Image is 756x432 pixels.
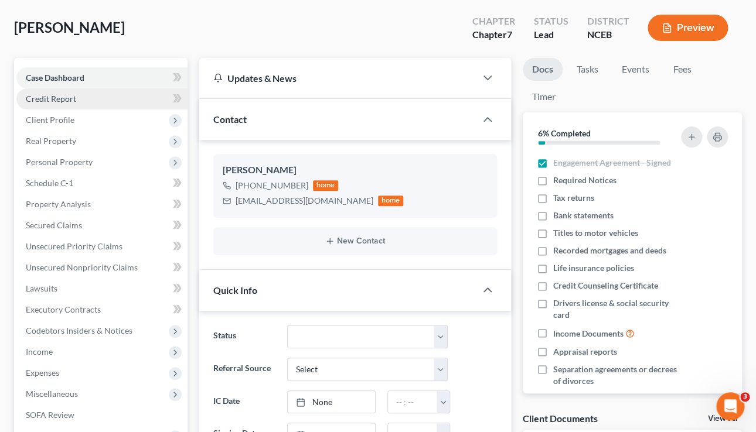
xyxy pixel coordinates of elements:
a: Timer [523,85,565,108]
span: Property Analysis [26,199,91,209]
span: Income [26,347,53,356]
span: Separation agreements or decrees of divorces [553,364,677,387]
div: Lead [533,28,568,42]
a: Secured Claims [16,215,188,236]
strong: 6% Completed [538,128,591,138]
a: Events [612,58,659,81]
a: Docs [523,58,563,81]
span: Engagement Agreement - Signed [553,157,671,169]
a: Credit Report [16,88,188,109]
a: Tasks [567,58,608,81]
iframe: Intercom live chat [716,392,744,420]
div: [EMAIL_ADDRESS][DOMAIN_NAME] [236,195,373,207]
div: Updates & News [213,72,462,84]
a: Property Analysis [16,194,188,215]
label: Referral Source [207,358,281,381]
button: New Contact [223,236,488,246]
span: Appraisal reports [553,346,617,358]
span: Schedule C-1 [26,178,73,188]
a: Unsecured Priority Claims [16,236,188,257]
div: District [587,15,629,28]
span: Bank statements [553,210,614,221]
label: IC Date [207,390,281,414]
span: Tax returns [553,192,594,204]
button: Preview [648,15,728,41]
span: Recorded mortgages and deeds [553,245,666,256]
span: Unsecured Priority Claims [26,241,122,251]
span: Secured Claims [26,220,82,230]
a: None [288,391,376,413]
a: Lawsuits [16,278,188,299]
span: Contact [213,114,247,125]
a: SOFA Review [16,404,188,426]
span: Required Notices [553,174,617,186]
span: [PERSON_NAME] [14,19,125,36]
div: NCEB [587,28,629,42]
span: Client Profile [26,115,74,125]
span: Codebtors Insiders & Notices [26,325,132,335]
span: Personal Property [26,157,93,167]
span: Executory Contracts [26,304,101,314]
div: home [313,180,339,191]
div: Chapter [472,15,515,28]
a: View All [708,414,737,423]
span: Case Dashboard [26,73,84,83]
span: Credit Report [26,94,76,104]
input: -- : -- [388,391,437,413]
span: Lawsuits [26,283,57,293]
span: Drivers license & social security card [553,297,677,321]
div: Chapter [472,28,515,42]
span: Expenses [26,368,59,378]
a: Case Dashboard [16,67,188,88]
div: home [378,196,404,206]
div: Client Documents [523,412,598,424]
span: Real Property [26,136,76,146]
a: Schedule C-1 [16,173,188,194]
span: 3 [740,392,750,402]
div: Status [533,15,568,28]
label: Status [207,325,281,348]
span: Titles to motor vehicles [553,227,638,239]
div: [PHONE_NUMBER] [236,180,308,191]
span: Miscellaneous [26,389,78,399]
span: Life insurance policies [553,262,634,274]
span: Quick Info [213,284,257,296]
div: [PERSON_NAME] [223,163,488,177]
span: Income Documents [553,328,624,340]
a: Executory Contracts [16,299,188,320]
span: SOFA Review [26,410,74,420]
a: Fees [663,58,701,81]
a: Unsecured Nonpriority Claims [16,257,188,278]
span: 7 [506,29,512,40]
span: Unsecured Nonpriority Claims [26,262,138,272]
span: Credit Counseling Certificate [553,280,658,292]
